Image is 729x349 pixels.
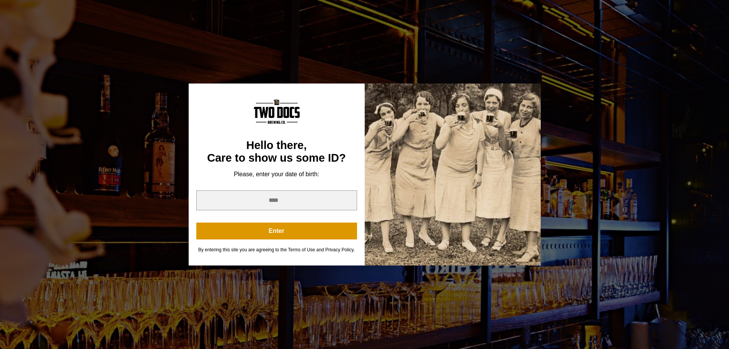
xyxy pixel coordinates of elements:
[196,247,357,253] div: By entering this site you are agreeing to the Terms of Use and Privacy Policy.
[196,223,357,239] button: Enter
[196,139,357,165] div: Hello there, Care to show us some ID?
[196,190,357,210] input: year
[196,170,357,178] div: Please, enter your date of birth:
[254,99,300,124] img: Content Logo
